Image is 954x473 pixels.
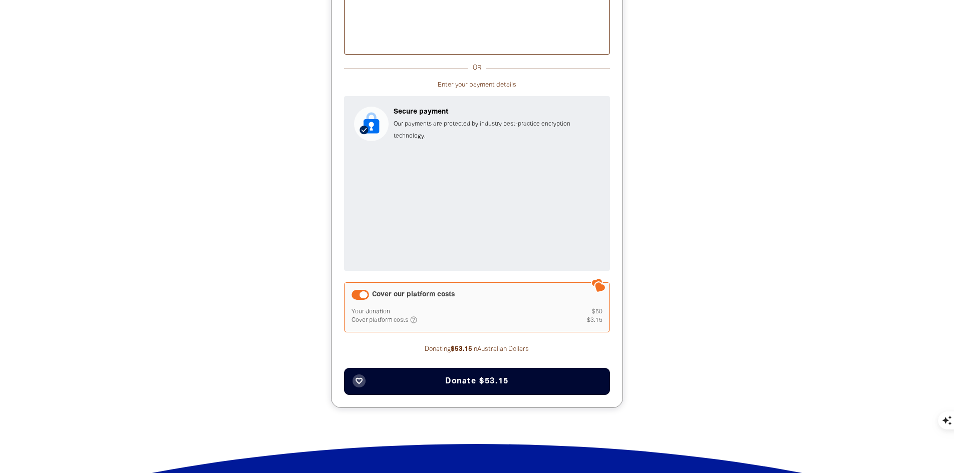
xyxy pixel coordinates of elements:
p: Our payments are protected by industry best-practice encryption technology. [394,118,600,142]
button: Cover our platform costs [352,290,369,300]
i: help_outlined [410,316,426,324]
p: Secure payment [394,106,600,118]
td: $3.15 [555,316,602,325]
iframe: Secure payment input frame [352,150,602,263]
i: favorite_border [355,377,363,385]
p: Enter your payment details [344,79,610,91]
p: OR [468,62,486,74]
td: $50 [555,308,602,316]
button: favorite_borderDonate $53.15 [344,368,610,395]
td: Your donation [352,308,555,316]
iframe: PayPal-paypal [350,20,604,48]
b: $53.15 [451,346,472,352]
td: Cover platform costs [352,316,555,325]
p: Donating in Australian Dollars [344,343,610,355]
span: Donate $53.15 [445,377,509,385]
